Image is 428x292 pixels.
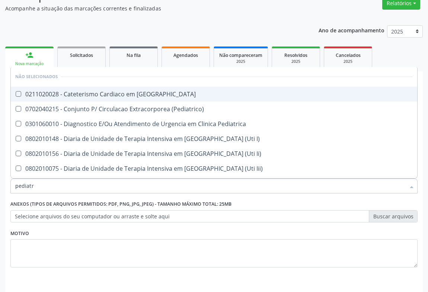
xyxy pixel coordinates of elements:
[15,166,413,171] div: 0802010075 - Diaria de Unidade de Terapia Intensiva em [GEOGRAPHIC_DATA] (Uti Iii)
[284,52,307,58] span: Resolvidos
[10,199,231,210] label: Anexos (Tipos de arquivos permitidos: PDF, PNG, JPG, JPEG) - Tamanho máximo total: 25MB
[219,52,262,58] span: Não compareceram
[319,25,384,35] p: Ano de acompanhamento
[127,52,141,58] span: Na fila
[10,228,29,239] label: Motivo
[15,136,413,142] div: 0802010148 - Diaria de Unidade de Terapia Intensiva em [GEOGRAPHIC_DATA] (Uti I)
[277,59,314,64] div: 2025
[10,61,48,67] div: Nova marcação
[25,51,33,59] div: person_add
[15,106,413,112] div: 0702040215 - Conjunto P/ Circulacao Extracorporea (Pediatrico)
[329,59,367,64] div: 2025
[173,52,198,58] span: Agendados
[70,52,93,58] span: Solicitados
[15,91,413,97] div: 0211020028 - Cateterismo Cardiaco em [GEOGRAPHIC_DATA]
[219,59,262,64] div: 2025
[336,52,361,58] span: Cancelados
[15,121,413,127] div: 0301060010 - Diagnostico E/Ou Atendimento de Urgencia em Clinica Pediatrica
[15,179,405,193] input: Buscar por procedimentos
[5,4,297,12] p: Acompanhe a situação das marcações correntes e finalizadas
[15,151,413,157] div: 0802010156 - Diaria de Unidade de Terapia Intensiva em [GEOGRAPHIC_DATA] (Uti Ii)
